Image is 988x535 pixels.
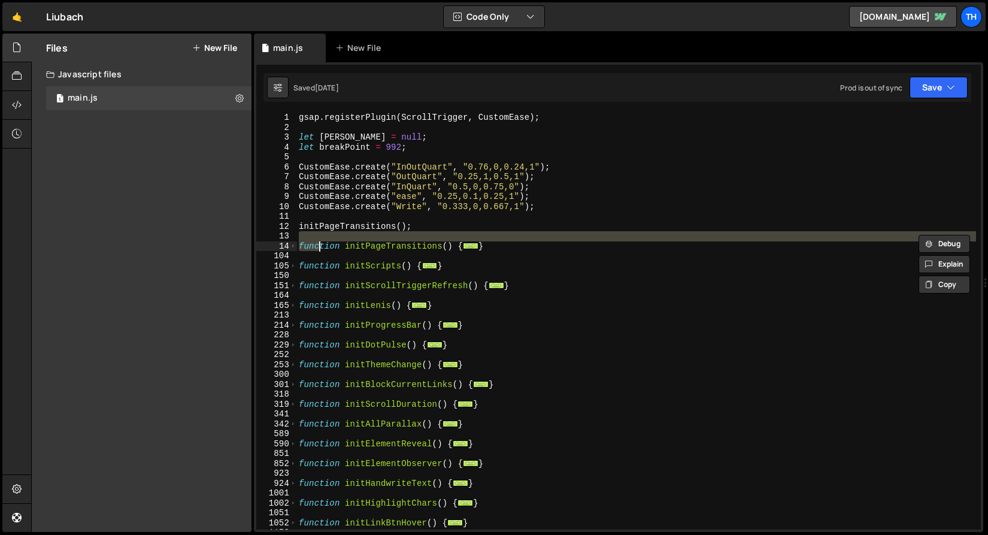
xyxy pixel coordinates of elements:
[256,152,297,162] div: 5
[256,340,297,350] div: 229
[293,83,339,93] div: Saved
[256,479,297,489] div: 924
[335,42,386,54] div: New File
[256,113,297,123] div: 1
[840,83,902,93] div: Prod is out of sync
[458,499,474,506] span: ...
[256,211,297,222] div: 11
[256,400,297,410] div: 319
[46,10,83,24] div: Liubach
[960,6,982,28] a: Th
[256,429,297,439] div: 589
[256,132,297,143] div: 3
[256,468,297,479] div: 923
[422,262,438,268] span: ...
[444,6,544,28] button: Code Only
[463,242,478,249] span: ...
[256,370,297,380] div: 300
[256,251,297,261] div: 104
[256,488,297,498] div: 1001
[453,479,468,486] span: ...
[192,43,237,53] button: New File
[256,231,297,241] div: 13
[256,271,297,281] div: 150
[919,235,970,253] button: Debug
[448,519,463,525] span: ...
[256,123,297,133] div: 2
[256,182,297,192] div: 8
[256,261,297,271] div: 105
[919,276,970,294] button: Copy
[256,202,297,212] div: 10
[463,460,478,466] span: ...
[256,162,297,173] div: 6
[256,439,297,449] div: 590
[256,459,297,469] div: 852
[256,389,297,400] div: 318
[256,321,297,331] div: 214
[46,86,251,110] div: 16256/43835.js
[256,449,297,459] div: 851
[256,281,297,291] div: 151
[315,83,339,93] div: [DATE]
[453,440,468,446] span: ...
[256,330,297,340] div: 228
[443,361,458,367] span: ...
[256,350,297,360] div: 252
[2,2,32,31] a: 🤙
[256,172,297,182] div: 7
[256,380,297,390] div: 301
[458,400,474,407] span: ...
[849,6,957,28] a: [DOMAIN_NAME]
[273,42,303,54] div: main.js
[256,241,297,252] div: 14
[256,222,297,232] div: 12
[256,508,297,518] div: 1051
[427,341,443,347] span: ...
[32,62,251,86] div: Javascript files
[256,360,297,370] div: 253
[443,321,458,328] span: ...
[256,518,297,528] div: 1052
[919,255,970,273] button: Explain
[256,310,297,321] div: 213
[256,143,297,153] div: 4
[56,95,63,104] span: 1
[443,420,458,427] span: ...
[910,77,968,98] button: Save
[412,301,428,308] span: ...
[68,93,98,104] div: main.js
[256,419,297,430] div: 342
[256,192,297,202] div: 9
[256,301,297,311] div: 165
[46,41,68,55] h2: Files
[256,291,297,301] div: 164
[489,282,504,288] span: ...
[256,409,297,419] div: 341
[256,498,297,509] div: 1002
[473,380,489,387] span: ...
